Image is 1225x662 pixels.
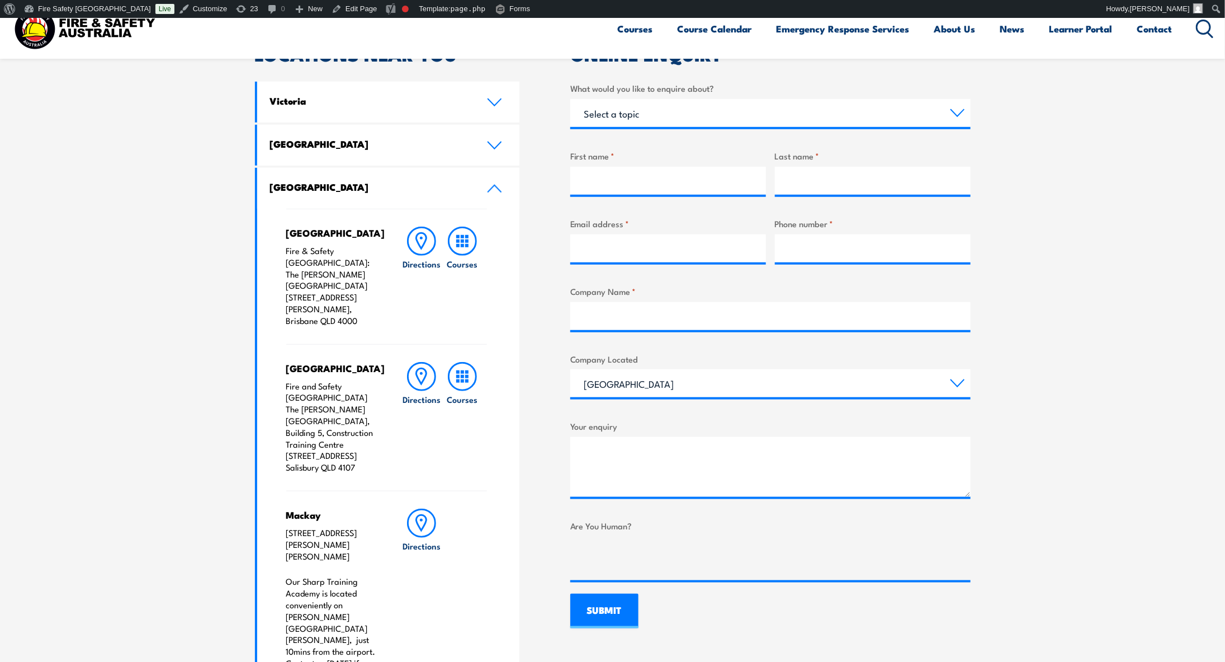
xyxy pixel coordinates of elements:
iframe: reCAPTCHA [570,537,740,580]
p: Fire and Safety [GEOGRAPHIC_DATA] The [PERSON_NAME][GEOGRAPHIC_DATA], Building 5, Construction Tr... [286,381,380,473]
a: [GEOGRAPHIC_DATA] [257,125,520,166]
a: News [1000,14,1025,44]
label: What would you like to enquire about? [570,82,971,95]
h2: ONLINE ENQUIRY [570,46,971,62]
a: Learner Portal [1049,14,1113,44]
label: Last name [775,149,971,162]
a: Courses [618,14,653,44]
h6: Directions [403,258,441,270]
h4: [GEOGRAPHIC_DATA] [270,181,470,193]
h4: [GEOGRAPHIC_DATA] [270,138,470,150]
input: SUBMIT [570,594,638,628]
h6: Directions [403,540,441,552]
a: Emergency Response Services [777,14,910,44]
a: [GEOGRAPHIC_DATA] [257,168,520,209]
a: Live [155,4,174,14]
div: Focus keyphrase not set [402,6,409,12]
h6: Courses [447,258,477,270]
a: Courses [442,227,483,327]
h2: LOCATIONS NEAR YOU [255,46,520,62]
h4: Victoria [270,95,470,107]
h6: Directions [403,393,441,405]
a: Courses [442,362,483,473]
label: Email address [570,217,766,230]
p: Fire & Safety [GEOGRAPHIC_DATA]: The [PERSON_NAME][GEOGRAPHIC_DATA] [STREET_ADDRESS][PERSON_NAME]... [286,245,380,327]
a: Directions [401,362,442,473]
a: Contact [1137,14,1172,44]
h4: [GEOGRAPHIC_DATA] [286,362,380,374]
a: Directions [401,227,442,327]
label: First name [570,149,766,162]
a: Course Calendar [678,14,752,44]
a: About Us [934,14,976,44]
a: Victoria [257,82,520,123]
label: Phone number [775,217,971,230]
p: [STREET_ADDRESS][PERSON_NAME][PERSON_NAME] [286,527,380,562]
h6: Courses [447,393,477,405]
label: Company Located [570,353,971,365]
h4: Mackay [286,509,380,521]
label: Your enquiry [570,420,971,433]
span: page.php [451,4,486,13]
span: [PERSON_NAME] [1130,4,1190,13]
label: Company Name [570,285,971,298]
label: Are You Human? [570,519,971,532]
h4: [GEOGRAPHIC_DATA] [286,227,380,239]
